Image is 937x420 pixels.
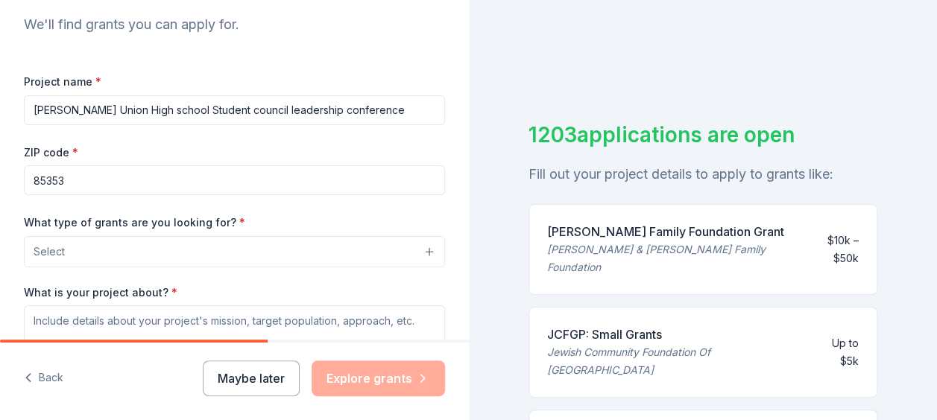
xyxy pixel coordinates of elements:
[24,215,245,230] label: What type of grants are you looking for?
[547,343,802,379] div: Jewish Community Foundation Of [GEOGRAPHIC_DATA]
[24,285,177,300] label: What is your project about?
[24,13,445,36] div: We'll find grants you can apply for.
[547,223,794,241] div: [PERSON_NAME] Family Foundation Grant
[547,241,794,276] div: [PERSON_NAME] & [PERSON_NAME] Family Foundation
[805,232,859,267] div: $10k – $50k
[529,119,878,150] div: 1203 applications are open
[24,165,445,195] input: 12345 (U.S. only)
[24,95,445,125] input: After school program
[24,236,445,267] button: Select
[24,363,63,394] button: Back
[34,243,65,261] span: Select
[203,360,300,396] button: Maybe later
[547,325,802,343] div: JCFGP: Small Grants
[24,74,101,89] label: Project name
[529,162,878,186] div: Fill out your project details to apply to grants like:
[24,145,78,160] label: ZIP code
[813,334,859,370] div: Up to $5k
